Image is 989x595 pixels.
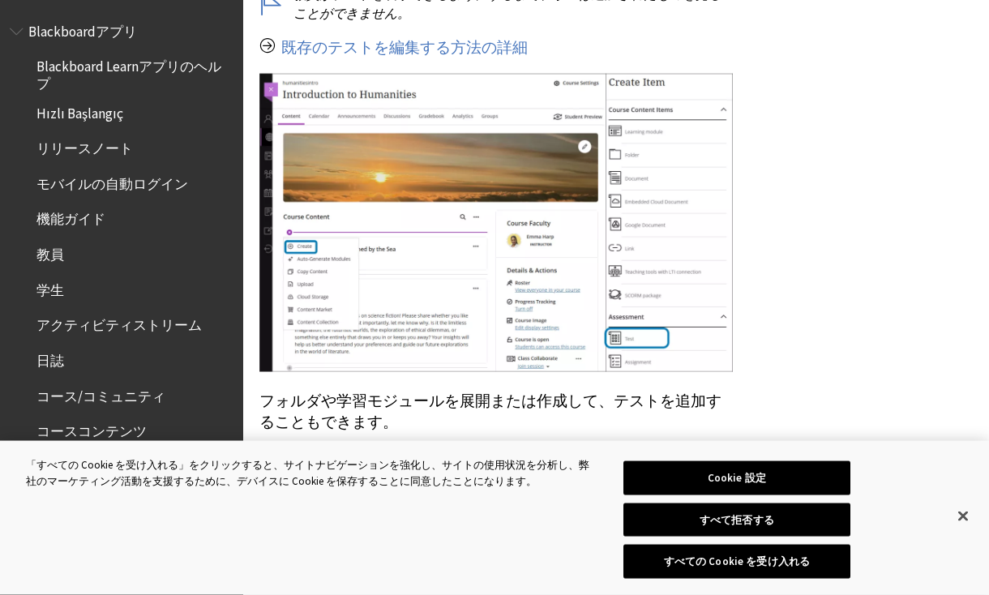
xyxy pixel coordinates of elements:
span: Blackboard Learnアプリのヘルプ [36,54,232,92]
span: アクティビティストリーム [36,312,202,334]
span: Blackboardアプリ [28,18,137,40]
button: すべて拒否する [623,503,851,537]
span: 学生 [36,276,64,298]
span: リリースノート [36,135,133,156]
span: コース/コミュニティ [36,383,165,405]
div: 「すべての Cookie を受け入れる」をクリックすると、サイトナビゲーションを強化し、サイトの使用状況を分析し、弊社のマーケティング活動を支援するために、デバイスに Cookie を保存するこ... [26,457,593,489]
span: 教員 [36,241,64,263]
button: 閉じる [945,499,981,534]
span: Hızlı Başlangıç [36,100,123,122]
span: コースコンテンツ [36,418,147,440]
span: 日誌 [36,347,64,369]
p: フォルダや学習モジュールを展開または作成して、テストを追加することもできます。 [259,391,733,433]
span: モバイルの自動ログイン [36,170,188,192]
a: 既存のテストを編集する方法の詳細 [281,38,528,58]
button: Cookie 設定 [623,461,851,495]
span: 機能ガイド [36,206,105,228]
button: すべての Cookie を受け入れる [623,545,851,579]
img: Course Content page, with the Test creation option highlighted [259,74,733,372]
